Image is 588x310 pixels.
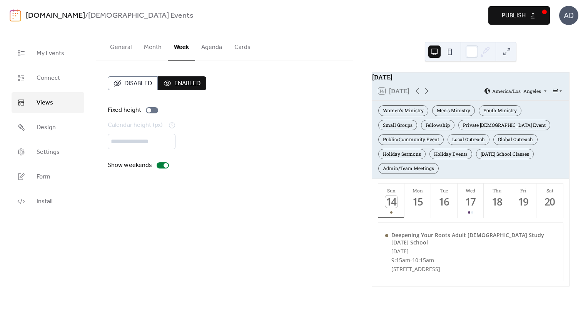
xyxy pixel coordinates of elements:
[536,184,563,218] button: Sat20
[104,31,138,60] button: General
[37,49,64,58] span: My Events
[10,9,21,22] img: logo
[195,31,228,60] button: Agenda
[543,195,556,208] div: 20
[88,8,193,23] b: [DEMOGRAPHIC_DATA] Events
[12,92,84,113] a: Views
[458,184,484,218] button: Wed17
[124,79,152,88] span: Disabled
[12,142,84,162] a: Settings
[411,195,424,208] div: 15
[378,149,426,160] div: Holiday Sermons
[410,256,412,264] span: -
[37,148,60,157] span: Settings
[37,74,60,83] span: Connect
[488,6,550,25] button: Publish
[12,67,84,88] a: Connect
[476,149,534,160] div: [DATE] School Classes
[493,134,538,145] div: Global Outreach
[432,105,475,116] div: Men's Ministry
[486,187,508,194] div: Thu
[378,184,405,218] button: Sun14
[539,187,561,194] div: Sat
[158,76,206,90] button: Enabled
[37,98,53,108] span: Views
[378,120,417,131] div: Small Groups
[391,248,556,255] div: [DATE]
[381,187,403,194] div: Sun
[378,163,439,174] div: Admin/Team Meetings
[37,123,56,132] span: Design
[108,161,152,170] div: Show weekends
[391,231,556,246] div: Deepening Your Roots Adult [DEMOGRAPHIC_DATA] Study [DATE] School
[12,117,84,138] a: Design
[407,187,429,194] div: Mon
[492,89,541,93] span: America/Los_Angeles
[385,195,398,208] div: 14
[438,195,451,208] div: 16
[458,120,550,131] div: Private [DEMOGRAPHIC_DATA] Event
[412,256,434,264] span: 10:15am
[502,11,526,20] span: Publish
[433,187,455,194] div: Tue
[491,195,503,208] div: 18
[228,31,257,60] button: Cards
[37,172,50,182] span: Form
[174,79,200,88] span: Enabled
[168,31,195,61] button: Week
[517,195,530,208] div: 19
[12,43,84,64] a: My Events
[510,184,537,218] button: Fri19
[85,8,88,23] b: /
[378,134,444,145] div: Public/Community Event
[429,149,472,160] div: Holiday Events
[559,6,578,25] div: AD
[12,166,84,187] a: Form
[378,105,428,116] div: Women's Ministry
[404,184,431,218] button: Mon15
[431,184,458,218] button: Tue16
[460,187,482,194] div: Wed
[513,187,535,194] div: Fri
[479,105,521,116] div: Youth Ministry
[138,31,168,60] button: Month
[108,76,158,90] button: Disabled
[108,106,141,115] div: Fixed height
[464,195,477,208] div: 17
[12,191,84,212] a: Install
[372,72,569,82] div: [DATE]
[391,256,410,264] span: 9:15am
[37,197,52,206] span: Install
[26,8,85,23] a: [DOMAIN_NAME]
[391,265,556,273] a: [STREET_ADDRESS]
[448,134,489,145] div: Local Outreach
[421,120,454,131] div: Fellowship
[484,184,510,218] button: Thu18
